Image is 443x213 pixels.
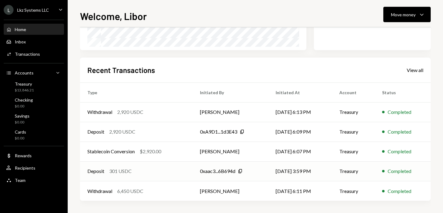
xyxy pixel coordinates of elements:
[268,161,332,181] td: [DATE] 3:59 PM
[4,95,64,110] a: Checking$0.00
[193,142,268,161] td: [PERSON_NAME]
[87,108,112,116] div: Withdrawal
[80,82,193,102] th: Type
[193,102,268,122] td: [PERSON_NAME]
[4,150,64,161] a: Rewards
[15,51,40,57] div: Transactions
[87,128,104,135] div: Deposit
[332,142,375,161] td: Treasury
[4,36,64,47] a: Inbox
[4,162,64,173] a: Recipients
[15,165,35,171] div: Recipients
[117,187,143,195] div: 6,450 USDC
[4,127,64,142] a: Cards$0.00
[383,7,431,22] button: Move money
[268,82,332,102] th: Initiated At
[15,97,33,102] div: Checking
[15,70,34,75] div: Accounts
[268,122,332,142] td: [DATE] 6:09 PM
[268,142,332,161] td: [DATE] 6:07 PM
[193,82,268,102] th: Initiated By
[407,67,423,73] div: View all
[4,48,64,59] a: Transactions
[4,24,64,35] a: Home
[15,129,26,135] div: Cards
[109,167,132,175] div: 301 USDC
[193,181,268,201] td: [PERSON_NAME]
[4,175,64,186] a: Team
[140,148,161,155] div: $2,920.00
[200,167,235,175] div: 0xaac3...6B694d
[15,178,26,183] div: Team
[15,153,32,158] div: Rewards
[332,181,375,201] td: Treasury
[407,66,423,73] a: View all
[15,88,34,93] div: $13,846.21
[388,167,411,175] div: Completed
[268,102,332,122] td: [DATE] 6:13 PM
[87,187,112,195] div: Withdrawal
[4,5,14,15] div: L
[332,122,375,142] td: Treasury
[15,120,30,125] div: $0.00
[80,10,147,22] h1: Welcome, Libor
[332,102,375,122] td: Treasury
[391,11,416,18] div: Move money
[375,82,431,102] th: Status
[15,27,26,32] div: Home
[117,108,143,116] div: 2,920 USDC
[388,148,411,155] div: Completed
[4,111,64,126] a: Savings$0.00
[15,136,26,141] div: $0.00
[4,79,64,94] a: Treasury$13,846.21
[17,7,49,13] div: Lkz Systems LLC
[388,128,411,135] div: Completed
[388,108,411,116] div: Completed
[388,187,411,195] div: Completed
[4,67,64,78] a: Accounts
[15,113,30,119] div: Savings
[332,161,375,181] td: Treasury
[15,39,26,44] div: Inbox
[87,65,155,75] h2: Recent Transactions
[15,104,33,109] div: $0.00
[87,167,104,175] div: Deposit
[268,181,332,201] td: [DATE] 6:11 PM
[15,81,34,86] div: Treasury
[200,128,237,135] div: 0xA9D1...1d3E43
[109,128,135,135] div: 2,920 USDC
[332,82,375,102] th: Account
[87,148,135,155] div: Stablecoin Conversion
